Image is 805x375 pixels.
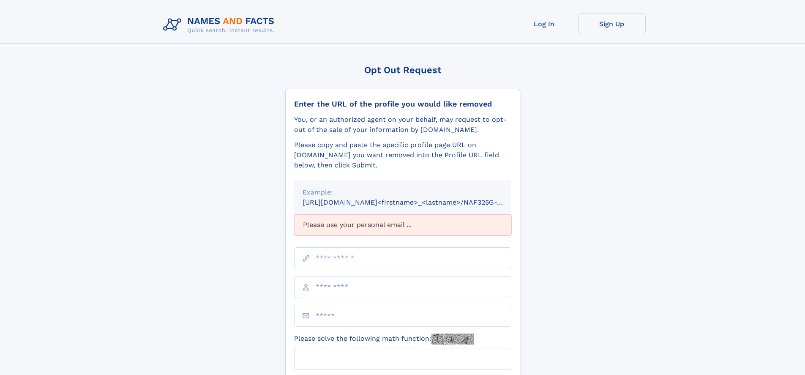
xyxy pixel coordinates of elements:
div: Opt Out Request [285,65,520,75]
a: Log In [510,14,578,34]
div: Example: [303,187,503,197]
label: Please solve the following math function: [294,334,474,345]
div: Please use your personal email ... [294,214,511,235]
div: You, or an authorized agent on your behalf, may request to opt-out of the sale of your informatio... [294,115,511,135]
img: Logo Names and Facts [160,14,281,36]
div: Enter the URL of the profile you would like removed [294,99,511,109]
small: [URL][DOMAIN_NAME]<firstname>_<lastname>/NAF325G-xxxxxxxx [303,198,527,206]
a: Sign Up [578,14,646,34]
div: Please copy and paste the specific profile page URL on [DOMAIN_NAME] you want removed into the Pr... [294,140,511,170]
